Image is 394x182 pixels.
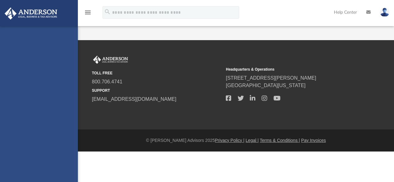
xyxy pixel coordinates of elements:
[301,138,326,143] a: Pay Invoices
[78,137,394,144] div: © [PERSON_NAME] Advisors 2025
[104,8,111,15] i: search
[260,138,300,143] a: Terms & Conditions |
[92,70,221,76] small: TOLL FREE
[84,12,92,16] a: menu
[84,9,92,16] i: menu
[92,88,221,93] small: SUPPORT
[380,8,389,17] img: User Pic
[246,138,259,143] a: Legal |
[92,56,129,64] img: Anderson Advisors Platinum Portal
[92,96,176,102] a: [EMAIL_ADDRESS][DOMAIN_NAME]
[226,83,306,88] a: [GEOGRAPHIC_DATA][US_STATE]
[215,138,244,143] a: Privacy Policy |
[226,67,355,72] small: Headquarters & Operations
[3,7,59,20] img: Anderson Advisors Platinum Portal
[92,79,122,84] a: 800.706.4741
[226,75,316,81] a: [STREET_ADDRESS][PERSON_NAME]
